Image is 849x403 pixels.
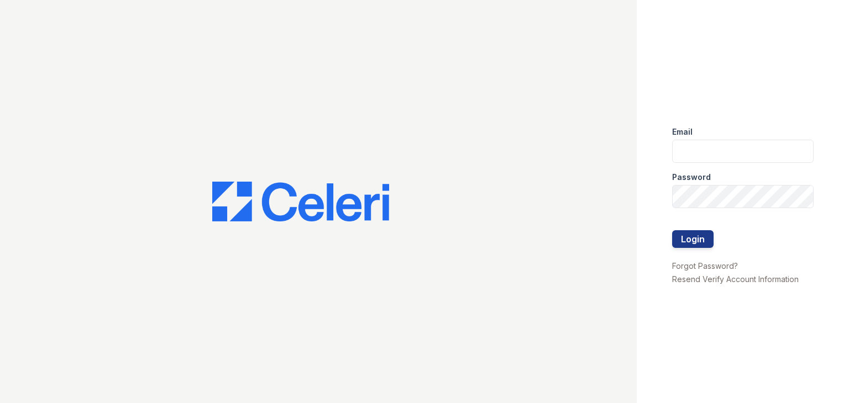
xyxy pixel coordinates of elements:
a: Resend Verify Account Information [672,274,799,284]
a: Forgot Password? [672,261,738,271]
img: CE_Logo_Blue-a8612792a0a2168367f1c8372b55b34899dd931a85d93a1a3d3e32e68fde9ad4.png [212,182,389,221]
label: Password [672,172,711,183]
button: Login [672,230,714,248]
label: Email [672,126,693,137]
